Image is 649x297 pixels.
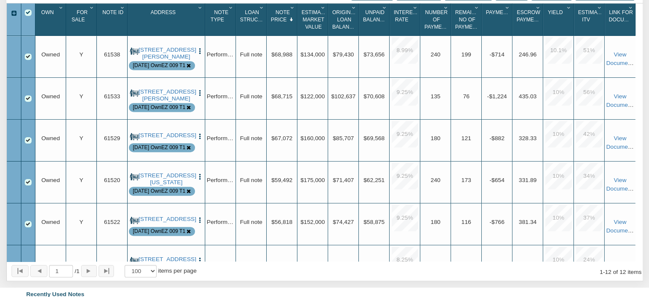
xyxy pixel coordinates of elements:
[88,3,96,12] div: Column Menu
[268,6,297,32] div: Sort Descending
[104,177,120,183] span: 61520
[545,121,572,147] div: 10.0
[392,79,418,106] div: 9.25
[41,51,60,58] span: Owned
[576,163,602,189] div: 34.0
[104,219,120,225] span: 61522
[25,137,32,144] div: Row 3, Row Selection Checkbox
[130,216,139,225] img: for_sale.png
[503,3,512,12] div: Column Menu
[119,3,127,12] div: Column Menu
[489,135,504,141] span: -$882
[238,6,266,32] div: Loan Structure Sort None
[240,177,262,183] span: Full note
[364,51,384,58] span: $73,656
[332,9,357,30] span: Original Loan Balance
[489,177,504,183] span: -$654
[207,6,236,32] div: Sort None
[139,88,194,103] a: 3530 East Morris Street, Indianapolis, IN, 46203
[207,219,235,225] span: Performing
[25,9,32,16] div: Select All
[240,9,272,23] span: Loan Structure
[133,144,185,151] div: Note is contained in the pool 8-14-25 OwnEZ 009 T1
[37,6,66,32] div: Sort None
[606,6,635,32] div: Sort None
[139,216,194,223] a: 3330 Linden Street, Indianapolis, IN, 46227
[606,93,635,108] a: View Documents
[227,3,235,12] div: Column Menu
[130,256,139,265] img: for_sale.png
[350,3,358,12] div: Column Menu
[99,6,127,32] div: Note Id Sort None
[300,261,325,267] span: $200,000
[461,177,471,183] span: 173
[41,219,60,225] span: Owned
[133,228,185,235] div: Note is contained in the pool 8-14-25 OwnEZ 009 T1
[196,257,204,264] img: cell-menu.png
[139,172,194,186] a: 4102 East Minnesota Street, Indianapolis, IN, 46203
[79,51,83,58] span: Y
[519,135,537,141] span: 328.33
[483,6,512,32] div: Payment(P&I) Sort None
[240,135,262,141] span: Full note
[75,267,79,276] span: 1
[442,3,450,12] div: Column Menu
[361,6,389,32] div: Sort None
[25,179,32,186] div: Row 4, Row Selection Checkbox
[240,93,262,100] span: Full note
[207,177,235,183] span: Performing
[268,6,297,32] div: Note Price Sort Descending
[431,51,440,58] span: 240
[545,37,572,64] div: 10.1
[196,256,204,265] button: Press to open the note menu
[12,265,29,277] button: Page to first
[207,135,235,141] span: Performing
[240,219,262,225] span: Full note
[576,121,602,147] div: 42.0
[196,172,204,181] button: Press to open the note menu
[240,51,262,58] span: Full note
[392,37,418,64] div: 8.99
[300,177,325,183] span: $175,000
[394,9,419,23] span: Interest Rate
[133,104,185,111] div: Note is contained in the pool 8-14-25 OwnEZ 009 T1
[79,93,83,100] span: Y
[25,221,32,228] div: Row 5, Row Selection Checkbox
[576,79,602,106] div: 56.0
[271,219,292,225] span: $56,818
[514,6,543,32] div: Escrow Payment Sort None
[519,93,537,100] span: 435.03
[300,219,325,225] span: $152,000
[68,6,96,32] div: For Sale Sort None
[258,3,266,12] div: Column Menu
[411,3,419,12] div: Column Menu
[489,51,504,58] span: -$714
[545,6,573,32] div: Sort None
[300,135,325,141] span: $160,000
[300,51,325,58] span: $134,000
[578,9,608,23] span: Estimated Itv
[41,261,60,267] span: Owned
[104,93,120,100] span: 61533
[606,177,635,192] a: View Documents
[271,51,292,58] span: $68,988
[606,6,635,32] div: Link For Documents Sort None
[600,269,641,275] span: 1 12 of 12 items
[487,261,506,267] span: -$1,078
[30,265,47,277] button: Page back
[41,93,60,100] span: Owned
[139,47,194,61] a: 1338 Kappes Street, Indianapolis, IN, 46221
[79,261,83,267] span: Y
[333,219,354,225] span: $74,427
[364,261,384,267] span: $50,238
[299,6,328,32] div: Sort None
[302,9,331,30] span: Estimated Market Value
[431,93,440,100] span: 135
[596,3,604,12] div: Column Menu
[130,47,139,56] img: for_sale.png
[606,51,635,66] a: View Documents
[102,9,123,15] span: Note Id
[41,177,60,183] span: Owned
[68,6,96,32] div: Sort None
[331,93,355,100] span: $102,637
